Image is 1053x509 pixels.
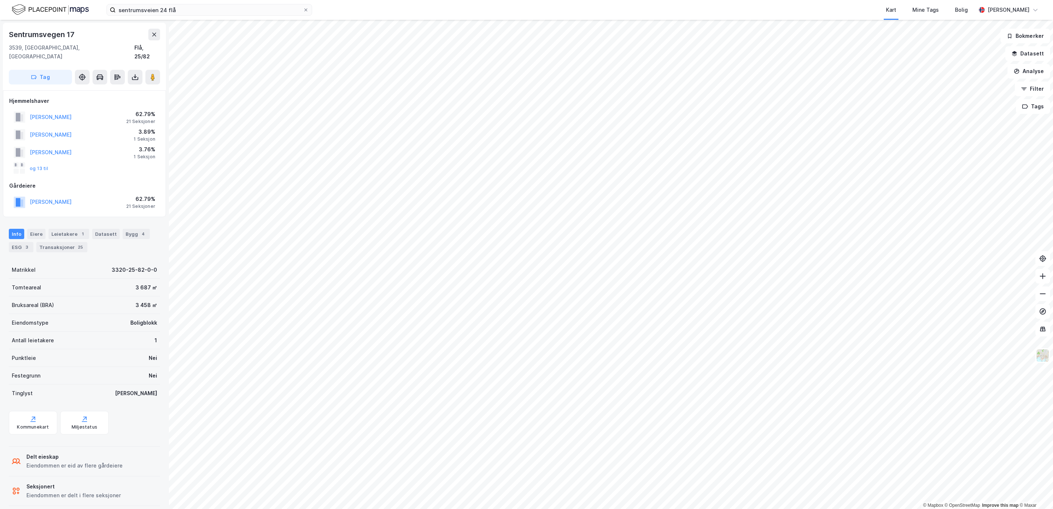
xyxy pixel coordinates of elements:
[116,4,303,15] input: Søk på adresse, matrikkel, gårdeiere, leietakere eller personer
[12,318,48,327] div: Eiendomstype
[112,266,157,274] div: 3320-25-82-0-0
[1016,474,1053,509] div: Kontrollprogram for chat
[126,119,155,124] div: 21 Seksjoner
[72,424,97,430] div: Miljøstatus
[923,503,943,508] a: Mapbox
[12,301,54,310] div: Bruksareal (BRA)
[126,110,155,119] div: 62.79%
[1000,29,1050,43] button: Bokmerker
[126,195,155,203] div: 62.79%
[134,127,155,136] div: 3.89%
[135,301,157,310] div: 3 458 ㎡
[9,70,72,84] button: Tag
[134,136,155,142] div: 1 Seksjon
[26,452,123,461] div: Delt eieskap
[76,243,84,251] div: 25
[12,283,41,292] div: Tomteareal
[27,229,46,239] div: Eiere
[149,371,157,380] div: Nei
[945,503,980,508] a: OpenStreetMap
[48,229,89,239] div: Leietakere
[134,145,155,154] div: 3.76%
[17,424,49,430] div: Kommunekart
[134,154,155,160] div: 1 Seksjon
[1016,474,1053,509] iframe: Chat Widget
[12,266,36,274] div: Matrikkel
[79,230,86,238] div: 1
[12,336,54,345] div: Antall leietakere
[12,371,40,380] div: Festegrunn
[1015,82,1050,96] button: Filter
[26,461,123,470] div: Eiendommen er eid av flere gårdeiere
[9,97,160,105] div: Hjemmelshaver
[12,3,89,16] img: logo.f888ab2527a4732fd821a326f86c7f29.svg
[23,243,30,251] div: 3
[9,242,33,252] div: ESG
[123,229,150,239] div: Bygg
[12,354,36,362] div: Punktleie
[886,6,896,14] div: Kart
[9,229,24,239] div: Info
[140,230,147,238] div: 4
[26,491,121,500] div: Eiendommen er delt i flere seksjoner
[149,354,157,362] div: Nei
[1036,349,1050,362] img: Z
[988,6,1030,14] div: [PERSON_NAME]
[12,389,33,398] div: Tinglyst
[92,229,120,239] div: Datasett
[9,29,76,40] div: Sentrumsvegen 17
[9,43,134,61] div: 3539, [GEOGRAPHIC_DATA], [GEOGRAPHIC_DATA]
[982,503,1018,508] a: Improve this map
[1016,99,1050,114] button: Tags
[912,6,939,14] div: Mine Tags
[135,283,157,292] div: 3 687 ㎡
[9,181,160,190] div: Gårdeiere
[126,203,155,209] div: 21 Seksjoner
[1007,64,1050,79] button: Analyse
[1005,46,1050,61] button: Datasett
[155,336,157,345] div: 1
[26,482,121,491] div: Seksjonert
[955,6,968,14] div: Bolig
[130,318,157,327] div: Boligblokk
[36,242,87,252] div: Transaksjoner
[115,389,157,398] div: [PERSON_NAME]
[134,43,160,61] div: Flå, 25/82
